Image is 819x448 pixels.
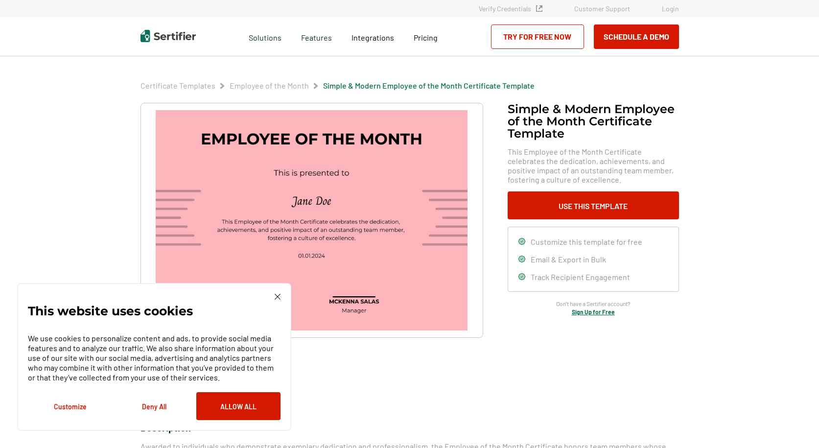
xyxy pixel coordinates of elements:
[140,81,215,90] a: Certificate Templates
[230,81,309,91] span: Employee of the Month
[414,30,438,43] a: Pricing
[572,308,615,315] a: Sign Up for Free
[140,30,196,42] img: Sertifier | Digital Credentialing Platform
[414,33,438,42] span: Pricing
[536,5,542,12] img: Verified
[574,4,630,13] a: Customer Support
[249,30,281,43] span: Solutions
[156,110,467,330] img: Simple & Modern Employee of the Month Certificate Template
[140,81,535,91] div: Breadcrumb
[140,81,215,91] span: Certificate Templates
[28,333,281,382] p: We use cookies to personalize content and ads, to provide social media features and to analyze ou...
[531,272,630,282] span: Track Recipient Engagement
[351,33,394,42] span: Integrations
[28,392,112,420] button: Customize
[531,237,642,246] span: Customize this template for free
[508,147,679,184] span: This Employee of the Month Certificate celebrates the dedication, achievements, and positive impa...
[323,81,535,91] span: Simple & Modern Employee of the Month Certificate Template
[275,294,281,300] img: Cookie Popup Close
[556,299,631,308] span: Don’t have a Sertifier account?
[531,255,606,264] span: Email & Export in Bulk
[491,24,584,49] a: Try for Free Now
[301,30,332,43] span: Features
[28,306,193,316] p: This website uses cookies
[662,4,679,13] a: Login
[479,4,542,13] a: Verify Credentials
[594,24,679,49] button: Schedule a Demo
[508,191,679,219] button: Use This Template
[508,103,679,140] h1: Simple & Modern Employee of the Month Certificate Template
[323,81,535,90] a: Simple & Modern Employee of the Month Certificate Template
[351,30,394,43] a: Integrations
[196,392,281,420] button: Allow All
[230,81,309,90] a: Employee of the Month
[112,392,196,420] button: Deny All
